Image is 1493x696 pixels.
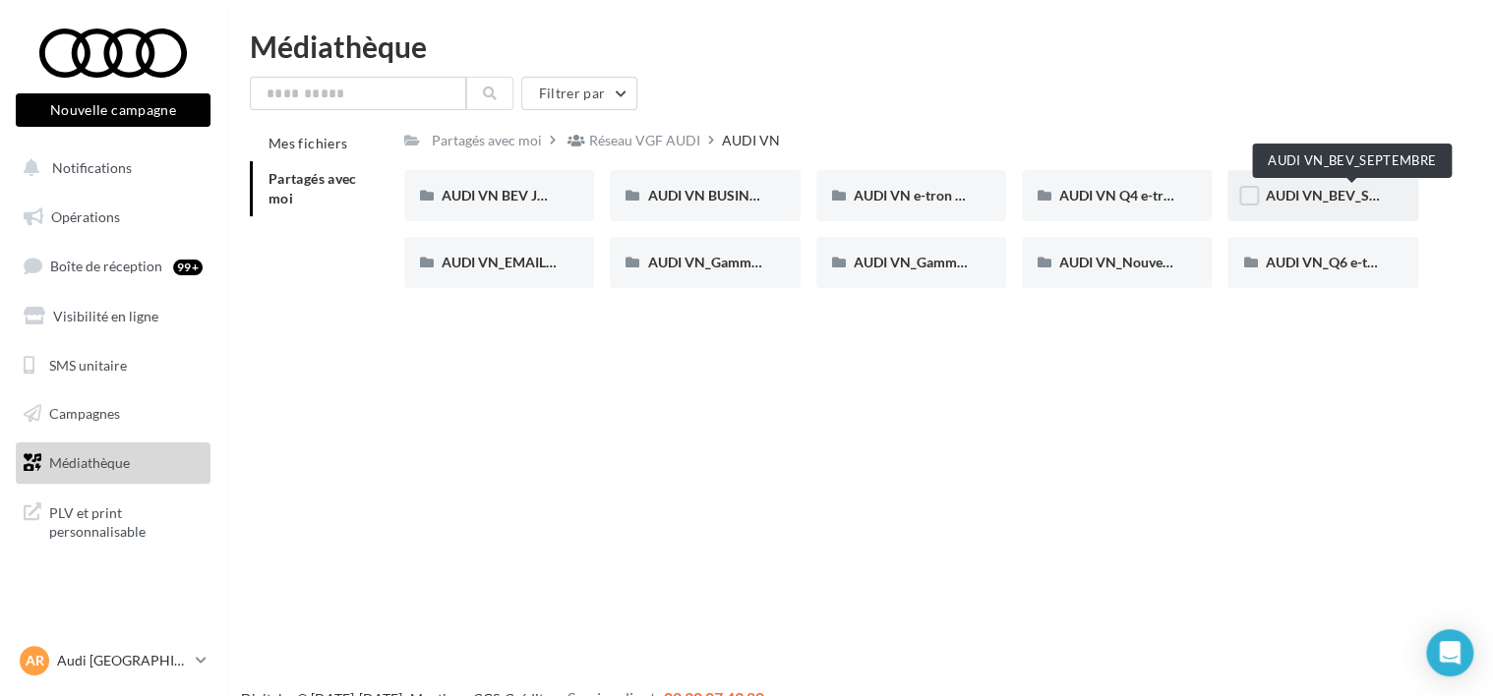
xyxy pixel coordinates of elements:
a: Boîte de réception99+ [12,245,214,287]
span: AUDI VN_Nouvelle A6 e-tron [1059,254,1239,270]
a: Médiathèque [12,442,214,484]
span: Visibilité en ligne [53,308,158,324]
a: AR Audi [GEOGRAPHIC_DATA] [16,642,210,679]
span: Notifications [52,159,132,176]
a: Opérations [12,197,214,238]
span: Mes fichiers [269,135,347,151]
span: Opérations [51,208,120,225]
span: AUDI VN BUSINESS JUIN VN JPO [647,187,858,203]
button: Filtrer par [521,77,637,110]
a: SMS unitaire [12,345,214,386]
p: Audi [GEOGRAPHIC_DATA] [57,651,188,670]
div: Partagés avec moi [432,131,542,150]
span: PLV et print personnalisable [49,499,203,542]
span: AR [26,651,44,670]
span: AUDI VN_Gamme Q8 e-tron [854,254,1027,270]
span: SMS unitaire [49,356,127,373]
span: AUDI VN_BEV_SEPTEMBRE [1265,187,1439,203]
a: PLV et print personnalisable [12,492,214,550]
span: AUDI VN Q4 e-tron sans offre [1059,187,1242,203]
span: AUDI VN_Gamme 100% électrique [647,254,860,270]
span: Médiathèque [49,454,130,471]
span: Partagés avec moi [269,170,357,206]
span: AUDI VN_Q6 e-tron [1265,254,1388,270]
div: AUDI VN_BEV_SEPTEMBRE [1252,144,1452,178]
a: Visibilité en ligne [12,296,214,337]
span: AUDI VN BEV JUIN [442,187,562,203]
div: Médiathèque [250,31,1469,61]
span: AUDI VN e-tron GT [854,187,973,203]
button: Nouvelle campagne [16,93,210,127]
div: Open Intercom Messenger [1426,629,1473,676]
div: Réseau VGF AUDI [589,131,700,150]
button: Notifications [12,147,207,189]
span: Boîte de réception [50,258,162,274]
div: AUDI VN [722,131,780,150]
a: Campagnes [12,393,214,435]
div: 99+ [173,260,203,275]
span: Campagnes [49,405,120,422]
span: AUDI VN_EMAILS COMMANDES [442,254,648,270]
